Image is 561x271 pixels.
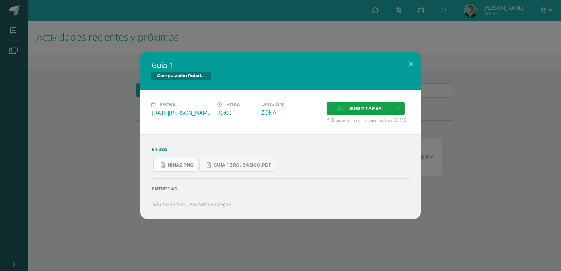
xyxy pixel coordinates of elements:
span: * El tamaño máximo permitido es 50 MB [327,117,410,123]
a: niña2.png [153,158,197,172]
div: 20:00 [217,109,256,117]
label: Entregas [151,186,410,191]
button: Close (Esc) [401,52,421,76]
span: Fecha: [160,102,177,107]
h2: Guía 1 [151,60,410,70]
div: ZONA [261,109,322,116]
a: Enlace [151,146,167,153]
i: Aún no se han realizado entregas [151,201,231,208]
span: Guía 1 3ro. Básico.pdf [214,162,271,168]
a: Guía 1 3ro. Básico.pdf [199,158,275,172]
span: Subir tarea [349,102,382,115]
div: [DATE][PERSON_NAME] [151,109,212,117]
span: Computación Robótica [151,72,211,80]
span: Hora: [226,102,241,107]
span: niña2.png [168,162,194,168]
label: División: [261,102,322,107]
